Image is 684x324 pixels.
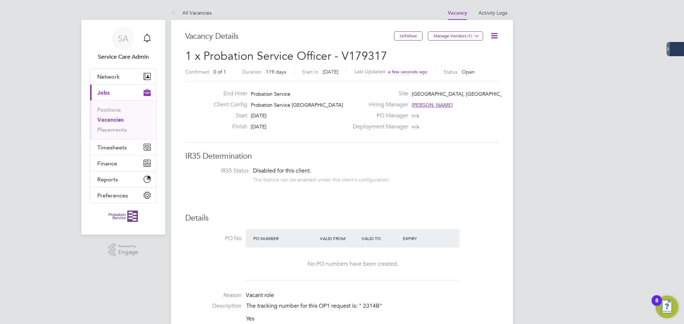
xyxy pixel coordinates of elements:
span: [DATE] [251,123,266,130]
button: Network [90,69,156,84]
span: Timesheets [97,144,127,151]
h3: Details [185,213,499,223]
span: Jobs [97,89,110,96]
span: n/a [412,112,419,119]
div: Valid From [318,232,360,245]
span: [DATE] [251,112,266,119]
div: Expiry [401,232,443,245]
label: Duration [242,69,261,75]
span: Network [97,73,120,80]
div: 8 [655,301,658,310]
span: a few seconds ago [388,69,427,75]
div: No PO numbers have been created. [253,260,452,268]
h3: Vacancy Details [185,31,394,42]
label: Finish [208,123,247,131]
div: PO Number [252,232,318,245]
h3: IR35 Determination [185,151,499,161]
label: PO No [185,235,242,242]
label: IR35 Status [192,167,249,175]
div: Valid To [360,232,401,245]
button: Unfollow [394,31,423,41]
span: Probation Service [GEOGRAPHIC_DATA] [251,102,343,108]
span: Engage [118,249,138,255]
a: Placements [97,126,127,133]
span: Open [462,69,475,75]
label: Description [185,302,242,310]
label: Confirmed [185,69,209,75]
span: SA [118,34,129,43]
a: Activity Logs [478,10,507,16]
p: The tracking number for this OP1 request is: " 2314B" [246,302,499,310]
button: Finance [90,155,156,171]
span: Preferences [97,192,128,199]
button: Open Resource Center, 8 new notifications [655,296,678,318]
span: Disabled for this client. [253,167,311,174]
button: Manage Vendors (1) [428,31,483,41]
label: Start [208,112,247,119]
span: [GEOGRAPHIC_DATA], [GEOGRAPHIC_DATA] and [GEOGRAPHIC_DATA] [412,91,580,97]
span: n/a [412,123,419,130]
div: Jobs [90,100,156,139]
label: Deployment Manager [348,123,408,131]
a: SAService Care Admin [90,27,157,61]
a: Positions [97,106,121,113]
button: Reports [90,171,156,187]
label: Reason [185,292,242,299]
button: Preferences [90,187,156,203]
span: 119 days [266,69,286,75]
button: Jobs [90,85,156,100]
a: Vacancy [448,10,467,16]
label: PO Manager [348,112,408,119]
img: probationservice-logo-retina.png [109,211,138,222]
a: All Vacancies [171,10,212,16]
label: Hiring Manager [348,101,408,108]
span: 0 of 1 [213,69,226,75]
span: Vacant role [246,292,274,299]
label: Last Updated [354,68,385,75]
label: Site [348,90,408,97]
span: [DATE] [323,69,338,75]
a: Go to home page [90,211,157,222]
span: Finance [97,160,117,167]
span: 1 x Probation Service Officer - V179317 [185,49,387,63]
span: Reports [97,176,118,183]
label: Status [444,69,457,75]
div: This feature can be enabled under this client's configuration. [253,175,390,183]
label: End Hirer [208,90,247,97]
a: Powered byEngage [108,243,139,257]
span: Service Care Admin [90,53,157,61]
a: Vacancies [97,116,124,123]
span: Powered by [118,243,138,249]
button: Timesheets [90,139,156,155]
label: Client Config [208,101,247,108]
label: Start In [302,69,318,75]
span: [PERSON_NAME] [412,102,453,108]
nav: Main navigation [81,20,165,235]
span: Probation Service [251,91,290,97]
